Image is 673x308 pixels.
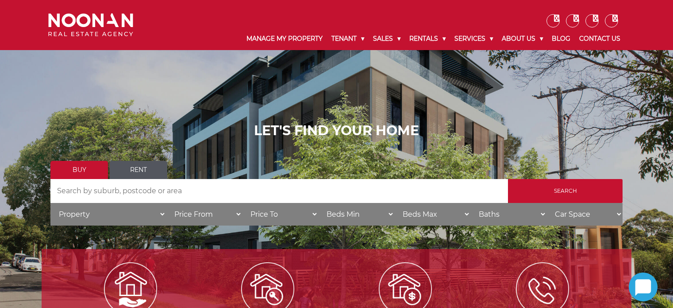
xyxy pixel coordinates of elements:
[508,179,623,203] input: Search
[327,27,369,50] a: Tenant
[497,27,547,50] a: About Us
[110,161,167,179] a: Rent
[48,13,133,37] img: Noonan Real Estate Agency
[50,161,108,179] a: Buy
[369,27,405,50] a: Sales
[450,27,497,50] a: Services
[50,179,508,203] input: Search by suburb, postcode or area
[405,27,450,50] a: Rentals
[50,123,623,139] h1: LET'S FIND YOUR HOME
[547,27,575,50] a: Blog
[575,27,625,50] a: Contact Us
[242,27,327,50] a: Manage My Property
